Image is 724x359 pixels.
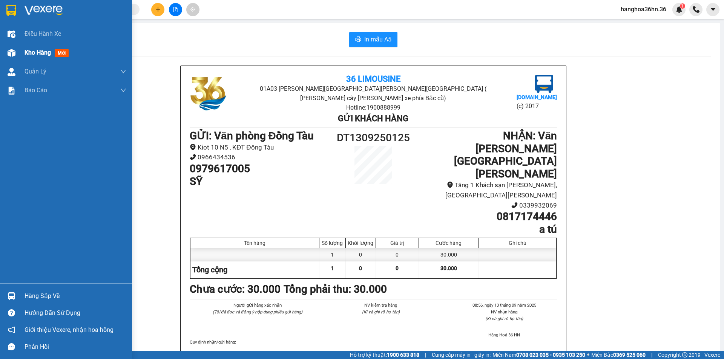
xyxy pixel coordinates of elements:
[6,5,16,16] img: logo-vxr
[348,240,374,246] div: Khối lượng
[25,29,61,38] span: Điều hành xe
[213,309,302,315] i: (Tôi đã đọc và đồng ý nộp dung phiếu gửi hàng)
[452,332,557,338] li: Hàng Hoá 36 HN
[8,292,15,300] img: warehouse-icon
[355,36,361,43] span: printer
[169,3,182,16] button: file-add
[419,210,557,223] h1: 0817174446
[535,75,553,93] img: logo.jpg
[587,353,589,356] span: ⚪️
[676,6,683,13] img: icon-new-feature
[8,30,15,38] img: warehouse-icon
[651,351,652,359] span: |
[8,87,15,95] img: solution-icon
[190,339,557,345] div: Quy định nhận/gửi hàng :
[359,265,362,271] span: 0
[9,9,47,47] img: logo.jpg
[55,49,69,57] span: mới
[319,248,346,261] div: 1
[706,3,719,16] button: caret-down
[190,154,196,160] span: phone
[681,3,684,9] span: 1
[591,351,646,359] span: Miền Bắc
[25,341,126,353] div: Phản hồi
[328,302,433,309] li: NV kiểm tra hàng
[284,283,387,295] b: Tổng phải thu: 30.000
[192,240,317,246] div: Tên hàng
[327,130,419,146] h1: DT1309250125
[190,162,327,175] h1: 0979617005
[481,240,554,246] div: Ghi chú
[25,86,47,95] span: Báo cáo
[349,32,397,47] button: printerIn mẫu A5
[190,142,327,153] li: Kiot 10 N5 , KĐT Đồng Tàu
[419,180,557,200] li: Tầng 1 Khách sạn [PERSON_NAME], [GEOGRAPHIC_DATA][PERSON_NAME]
[517,101,557,111] li: (c) 2017
[251,84,495,103] li: 01A03 [PERSON_NAME][GEOGRAPHIC_DATA][PERSON_NAME][GEOGRAPHIC_DATA] ( [PERSON_NAME] cây [PERSON_NA...
[346,74,400,84] b: 36 Limousine
[517,94,557,100] b: [DOMAIN_NAME]
[25,67,46,76] span: Quản Lý
[419,200,557,211] li: 0339932069
[190,175,327,188] h1: SỸ
[378,240,417,246] div: Giá trị
[331,265,334,271] span: 1
[425,351,426,359] span: |
[396,265,399,271] span: 0
[251,103,495,112] li: Hotline: 1900888999
[8,326,15,333] span: notification
[25,307,126,319] div: Hướng dẫn sử dụng
[362,309,400,315] i: (Kí và ghi rõ họ tên)
[155,7,161,12] span: plus
[432,351,491,359] span: Cung cấp máy in - giấy in:
[120,69,126,75] span: down
[190,283,281,295] b: Chưa cước : 30.000
[516,352,585,358] strong: 0708 023 035 - 0935 103 250
[186,3,199,16] button: aim
[79,9,133,18] b: 36 Limousine
[190,7,195,12] span: aim
[350,351,419,359] span: Hỗ trợ kỹ thuật:
[190,130,314,142] b: GỬI : Văn phòng Đồng Tàu
[419,248,479,261] div: 30.000
[364,35,391,44] span: In mẫu A5
[492,351,585,359] span: Miền Nam
[376,248,419,261] div: 0
[8,49,15,57] img: warehouse-icon
[8,68,15,76] img: warehouse-icon
[452,309,557,315] li: NV nhận hàng
[205,302,310,309] li: Người gửi hàng xác nhận
[25,290,126,302] div: Hàng sắp về
[452,302,557,309] li: 08:56, ngày 13 tháng 09 năm 2025
[682,352,687,357] span: copyright
[25,49,51,56] span: Kho hàng
[693,6,699,13] img: phone-icon
[8,343,15,350] span: message
[440,265,457,271] span: 30.000
[25,325,114,335] span: Giới thiệu Vexere, nhận hoa hồng
[454,130,557,180] b: NHẬN : Văn [PERSON_NAME][GEOGRAPHIC_DATA][PERSON_NAME]
[387,352,419,358] strong: 1900 633 818
[447,182,453,188] span: environment
[173,7,178,12] span: file-add
[321,240,344,246] div: Số lượng
[192,265,227,274] span: Tổng cộng
[419,223,557,236] h1: a tú
[190,75,227,113] img: logo.jpg
[485,316,523,321] i: (Kí và ghi rõ họ tên)
[120,87,126,93] span: down
[190,152,327,162] li: 0966434536
[613,352,646,358] strong: 0369 525 060
[680,3,685,9] sup: 1
[710,6,716,13] span: caret-down
[346,248,376,261] div: 0
[511,202,518,208] span: phone
[190,144,196,150] span: environment
[615,5,672,14] span: hanghoa36hn.36
[42,18,171,57] li: 01A03 [PERSON_NAME][GEOGRAPHIC_DATA][PERSON_NAME][GEOGRAPHIC_DATA] ( [PERSON_NAME] cây [PERSON_NA...
[151,3,164,16] button: plus
[421,240,477,246] div: Cước hàng
[8,309,15,316] span: question-circle
[338,114,408,123] b: Gửi khách hàng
